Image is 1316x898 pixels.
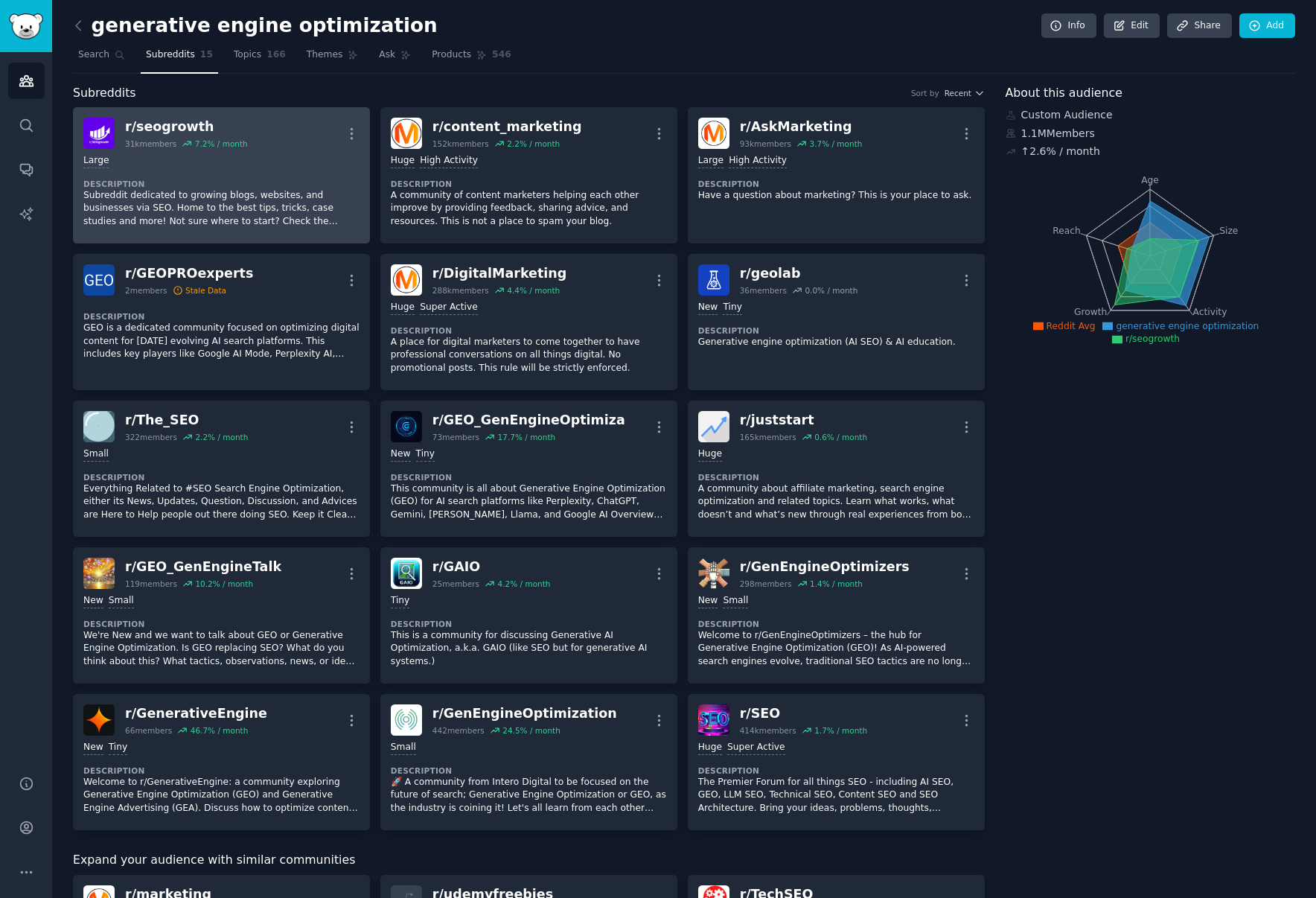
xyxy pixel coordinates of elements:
div: Stale Data [185,285,226,296]
div: r/ geolab [740,264,858,283]
div: Huge [391,301,415,315]
img: GEO_GenEngineOptimiza [391,411,422,442]
a: GEO_GenEngineTalkr/GEO_GenEngineTalk119members10.2% / monthNewSmallDescriptionWe're New and we wa... [73,547,370,684]
h2: generative engine optimization [73,14,438,38]
img: AskMarketing [698,118,729,149]
dt: Description [83,619,360,629]
p: A community of content marketers helping each other improve by providing feedback, sharing advice... [391,189,667,229]
img: GenEngineOptimizers [698,558,729,589]
div: 4.2 % / month [498,579,551,589]
div: 25 members [432,579,479,589]
div: New [83,594,103,608]
a: GEOPROexpertsr/GEOPROexperts2membersStale DataDescriptionGEO is a dedicated community focused on ... [73,254,370,390]
img: content_marketing [391,118,422,149]
div: r/ GEO_GenEngineTalk [125,558,281,576]
span: r/seogrowth [1125,334,1180,344]
span: Expand your audience with similar communities [73,851,355,870]
p: A place for digital marketers to come together to have professional conversations on all things d... [391,336,667,375]
div: 165k members [740,432,796,442]
div: 31k members [125,138,176,149]
span: 166 [266,48,286,62]
span: Reddit Avg [1047,321,1096,331]
dt: Description [391,619,667,629]
p: The Premier Forum for all things SEO - including AI SEO, GEO, LLM SEO, Technical SEO, Content SEO... [698,776,974,815]
div: 3.7 % / month [809,138,862,149]
a: AskMarketingr/AskMarketing93kmembers3.7% / monthLargeHigh ActivityDescriptionHave a question abou... [688,107,985,243]
div: 73 members [432,432,479,442]
tspan: Size [1219,225,1238,235]
span: Recent [945,88,971,98]
div: r/ The_SEO [125,411,248,430]
a: GEO_GenEngineOptimizar/GEO_GenEngineOptimiza73members17.7% / monthNewTinyDescriptionThis communit... [380,401,677,537]
img: seogrowth [83,118,115,149]
div: 36 members [740,285,787,296]
a: content_marketingr/content_marketing152kmembers2.2% / monthHugeHigh ActivityDescriptionA communit... [380,107,677,243]
div: 1.1M Members [1006,126,1296,141]
tspan: Activity [1192,307,1227,317]
p: This community is all about Generative Engine Optimization (GEO) for AI search platforms like Per... [391,483,667,522]
dt: Description [83,179,360,189]
a: Search [73,43,130,74]
div: Tiny [391,594,410,608]
div: r/ SEO [740,704,867,723]
dt: Description [83,765,360,776]
div: 24.5 % / month [502,725,560,736]
a: Edit [1104,13,1160,39]
div: Sort by [911,88,939,98]
div: r/ juststart [740,411,867,430]
dt: Description [391,765,667,776]
a: juststartr/juststart165kmembers0.6% / monthHugeDescriptionA community about affiliate marketing, ... [688,401,985,537]
p: Subreddit dedicated to growing blogs, websites, and businesses via SEO. Home to the best tips, tr... [83,189,360,229]
div: High Activity [420,154,478,168]
a: Add [1239,13,1295,39]
div: 298 members [740,579,792,589]
div: New [83,741,103,755]
span: Search [78,48,109,62]
p: Welcome to r/GenEngineOptimizers – the hub for Generative Engine Optimization (GEO)! As AI-powere... [698,629,974,669]
div: Large [83,154,109,168]
div: 0.6 % / month [814,432,867,442]
div: r/ GenEngineOptimizers [740,558,910,576]
div: Small [391,741,416,755]
img: juststart [698,411,729,442]
div: Small [723,594,748,608]
div: 2.2 % / month [507,138,560,149]
div: r/ GEOPROexperts [125,264,253,283]
span: 15 [200,48,213,62]
dt: Description [391,179,667,189]
span: 546 [492,48,511,62]
img: GEOPROexperts [83,264,115,296]
a: GenEngineOptimizationr/GenEngineOptimization442members24.5% / monthSmallDescription🚀 A community ... [380,694,677,830]
div: 2 members [125,285,167,296]
a: Topics166 [229,43,291,74]
a: GAIOr/GAIO25members4.2% / monthTinyDescriptionThis is a community for discussing Generative AI Op... [380,547,677,684]
a: DigitalMarketingr/DigitalMarketing288kmembers4.4% / monthHugeSuper ActiveDescriptionA place for d... [380,254,677,390]
div: 119 members [125,579,177,589]
img: GAIO [391,558,422,589]
dt: Description [698,472,974,483]
div: r/ AskMarketing [740,118,863,136]
span: About this audience [1006,84,1122,103]
dt: Description [698,619,974,629]
dt: Description [698,325,974,336]
a: Info [1041,13,1096,39]
div: 10.2 % / month [195,579,253,589]
img: GenerativeEngine [83,704,115,736]
tspan: Age [1141,175,1159,185]
div: 4.4 % / month [507,285,560,296]
tspan: Growth [1074,307,1107,317]
div: r/ seogrowth [125,118,248,136]
a: GenerativeEnginer/GenerativeEngine66members46.7% / monthNewTinyDescriptionWelcome to r/Generative... [73,694,370,830]
div: 17.7 % / month [498,432,556,442]
div: 1.7 % / month [814,725,867,736]
div: Tiny [416,448,435,462]
img: geolab [698,264,729,296]
img: GummySearch logo [9,13,43,39]
div: r/ DigitalMarketing [432,264,567,283]
span: Products [432,48,471,62]
a: Ask [374,43,416,74]
span: Ask [379,48,395,62]
div: New [698,301,718,315]
div: ↑ 2.6 % / month [1021,144,1100,159]
dt: Description [391,325,667,336]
